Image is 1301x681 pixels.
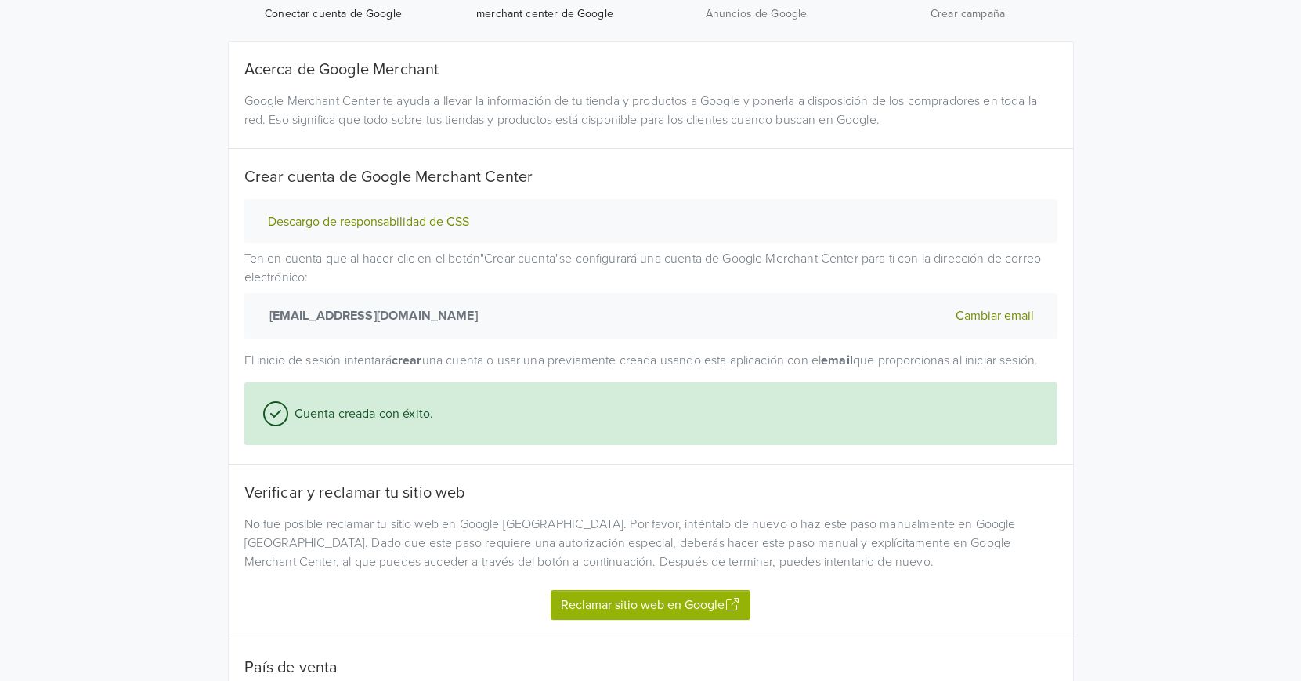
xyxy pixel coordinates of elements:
[551,590,750,620] button: Reclamar sitio web en Google
[244,658,1057,677] h5: País de venta
[951,306,1039,326] button: Cambiar email
[288,404,434,423] span: Cuenta creada con éxito.
[233,92,1069,129] div: Google Merchant Center te ayuda a llevar la información de tu tienda y productos a Google y poner...
[244,484,1057,502] h5: Verificar y reclamar tu sitio web
[244,249,1057,339] p: Ten en cuenta que al hacer clic en el botón " Crear cuenta " se configurará una cuenta de Google ...
[821,353,853,368] strong: email
[392,353,422,368] strong: crear
[244,168,1057,187] h5: Crear cuenta de Google Merchant Center
[244,60,1057,79] h5: Acerca de Google Merchant
[869,6,1068,22] span: Crear campaña
[263,306,478,325] strong: [EMAIL_ADDRESS][DOMAIN_NAME]
[657,6,856,22] span: Anuncios de Google
[446,6,645,22] span: merchant center de Google
[263,214,474,230] button: Descargo de responsabilidad de CSS
[233,515,1069,571] div: No fue posible reclamar tu sitio web en Google [GEOGRAPHIC_DATA]. Por favor, inténtalo de nuevo o...
[234,6,433,22] span: Conectar cuenta de Google
[244,351,1057,370] p: El inicio de sesión intentará una cuenta o usar una previamente creada usando esta aplicación con...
